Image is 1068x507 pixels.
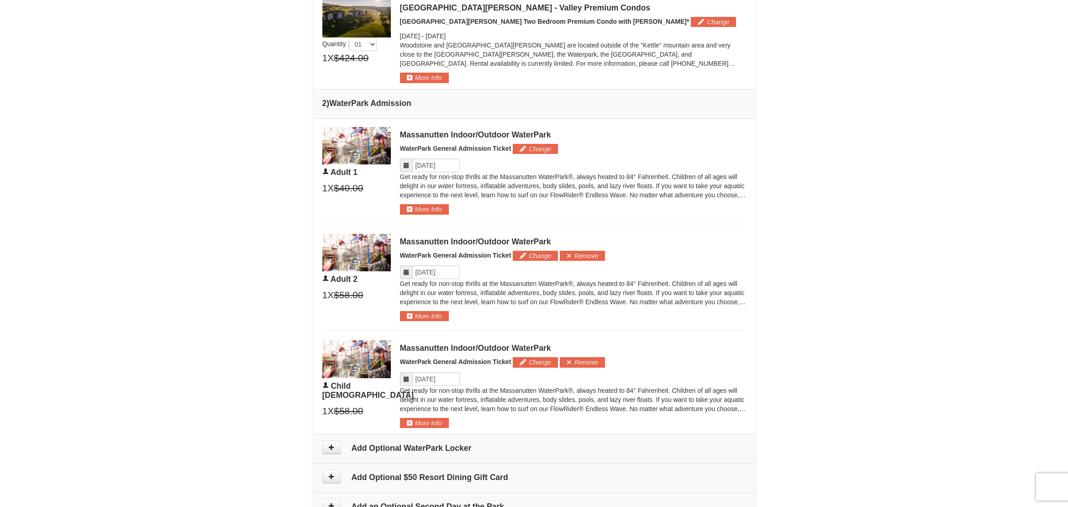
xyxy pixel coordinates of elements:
[426,32,446,40] span: [DATE]
[421,32,424,40] span: -
[400,73,449,83] button: More Info
[400,237,746,246] div: Massanutten Indoor/Outdoor WaterPark
[322,40,377,48] span: Quantity :
[326,99,329,108] span: )
[334,288,363,302] span: $58.00
[513,144,558,154] button: Change
[400,3,746,12] div: [GEOGRAPHIC_DATA][PERSON_NAME] - Valley Premium Condos
[334,404,363,418] span: $58.00
[400,343,746,353] div: Massanutten Indoor/Outdoor WaterPark
[560,251,605,261] button: Remove
[322,404,328,418] span: 1
[400,279,746,306] p: Get ready for non-stop thrills at the Massanutten WaterPark®, always heated to 84° Fahrenheit. Ch...
[691,17,736,27] button: Change
[400,311,449,321] button: More Info
[400,418,449,428] button: More Info
[327,404,334,418] span: X
[322,288,328,302] span: 1
[322,181,328,195] span: 1
[322,127,391,164] img: 6619917-1403-22d2226d.jpg
[560,357,605,367] button: Remove
[400,145,511,152] span: WaterPark General Admission Ticket
[327,288,334,302] span: X
[513,251,558,261] button: Change
[327,51,334,65] span: X
[400,32,420,40] span: [DATE]
[322,381,414,400] span: Child [DEMOGRAPHIC_DATA]
[400,358,511,365] span: WaterPark General Admission Ticket
[513,357,558,367] button: Change
[334,181,363,195] span: $40.00
[322,340,391,378] img: 6619917-1403-22d2226d.jpg
[322,99,746,108] h4: 2 WaterPark Admission
[334,51,368,65] span: $424.00
[327,181,334,195] span: X
[400,18,689,25] span: [GEOGRAPHIC_DATA][PERSON_NAME] Two Bedroom Premium Condo with [PERSON_NAME]*
[400,130,746,139] div: Massanutten Indoor/Outdoor WaterPark
[331,275,358,284] span: Adult 2
[400,172,746,200] p: Get ready for non-stop thrills at the Massanutten WaterPark®, always heated to 84° Fahrenheit. Ch...
[322,234,391,271] img: 6619917-1403-22d2226d.jpg
[322,473,746,482] h4: Add Optional $50 Resort Dining Gift Card
[400,41,746,68] p: Woodstone and [GEOGRAPHIC_DATA][PERSON_NAME] are located outside of the "Kettle" mountain area an...
[331,168,358,177] span: Adult 1
[400,252,511,259] span: WaterPark General Admission Ticket
[400,386,746,413] p: Get ready for non-stop thrills at the Massanutten WaterPark®, always heated to 84° Fahrenheit. Ch...
[400,204,449,214] button: More Info
[322,444,746,453] h4: Add Optional WaterPark Locker
[322,51,328,65] span: 1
